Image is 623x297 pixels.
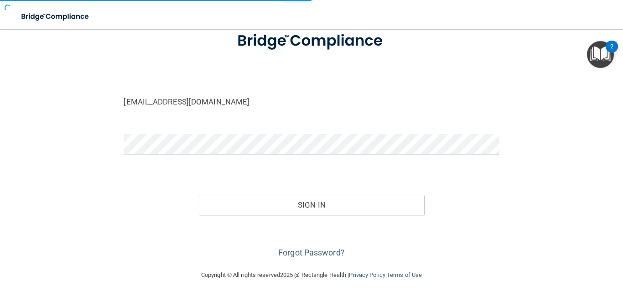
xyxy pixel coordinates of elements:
[14,7,98,26] img: bridge_compliance_login_screen.278c3ca4.svg
[587,41,614,68] button: Open Resource Center, 2 new notifications
[199,195,424,215] button: Sign In
[221,21,402,61] img: bridge_compliance_login_screen.278c3ca4.svg
[278,248,345,257] a: Forgot Password?
[349,271,385,278] a: Privacy Policy
[145,261,478,290] div: Copyright © All rights reserved 2025 @ Rectangle Health | |
[387,271,422,278] a: Terms of Use
[124,92,499,112] input: Email
[610,47,613,58] div: 2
